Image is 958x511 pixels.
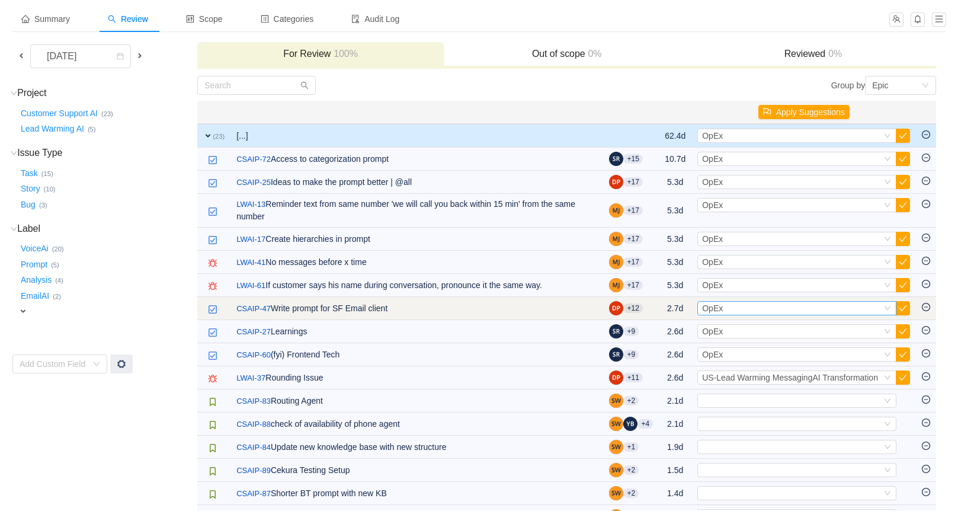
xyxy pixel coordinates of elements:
[884,235,891,244] i: icon: down
[896,347,910,362] button: icon: check
[659,297,691,320] td: 2.7d
[922,326,930,334] i: icon: minus-circle
[702,350,723,359] span: OpEx
[702,200,723,210] span: OpEx
[18,239,52,258] button: VoiceAi
[659,228,691,251] td: 5.3d
[659,194,691,228] td: 5.3d
[872,76,888,94] div: Epic
[44,186,56,193] small: (10)
[261,14,314,24] span: Categories
[236,303,271,315] a: CSAIP-47
[331,49,358,59] span: 100%
[609,255,623,269] img: MJ
[609,440,623,454] img: SW
[702,177,723,187] span: OpEx
[884,397,891,405] i: icon: down
[18,147,196,159] h3: Issue Type
[884,443,891,452] i: icon: down
[261,15,269,23] i: icon: profile
[896,301,910,315] button: icon: check
[230,228,603,251] td: Create hierarchies in prompt
[208,397,217,407] img: 10315
[230,251,603,274] td: No messages before x time
[884,374,891,382] i: icon: down
[236,442,271,453] a: CSAIP-84
[230,320,603,343] td: Learnings
[236,199,265,210] a: LWAI-13
[18,180,44,199] button: Story
[18,104,101,123] button: Customer Support AI
[230,459,603,482] td: Cekura Testing Setup
[922,349,930,357] i: icon: minus-circle
[702,327,723,336] span: OpEx
[922,82,929,90] i: icon: down
[922,395,930,404] i: icon: minus-circle
[922,234,930,242] i: icon: minus-circle
[208,155,217,165] img: 10318
[55,277,63,284] small: (4)
[567,76,937,95] div: Group by
[609,203,623,218] img: MJ
[922,442,930,450] i: icon: minus-circle
[623,257,642,267] aui-badge: +17
[117,53,124,61] i: icon: calendar
[230,366,603,389] td: Rounding Issue
[896,232,910,246] button: icon: check
[230,413,603,436] td: check of availability of phone agent
[623,206,642,215] aui-badge: +17
[236,257,265,269] a: LWAI-41
[911,12,925,27] button: icon: bell
[11,90,17,97] i: icon: down
[186,15,194,23] i: icon: control
[208,374,217,384] img: 10303
[609,324,623,338] img: SR
[11,150,17,157] i: icon: down
[758,105,850,119] button: icon: flagApply Suggestions
[230,194,603,228] td: Reminder text from same number 'we will call you back within 15 min' from the same number
[702,257,723,267] span: OpEx
[208,328,217,337] img: 10318
[101,110,113,117] small: (23)
[230,343,603,366] td: (fyi) Frontend Tech
[896,129,910,143] button: icon: check
[236,349,271,361] a: CSAIP-60
[236,234,265,245] a: LWAI-17
[609,371,623,385] img: DP
[659,366,691,389] td: 2.6d
[20,358,87,370] div: Add Custom Field
[609,394,623,408] img: SW
[623,396,639,405] aui-badge: +2
[108,14,148,24] span: Review
[88,126,96,133] small: (5)
[702,154,723,164] span: OpEx
[208,235,217,245] img: 10318
[884,490,891,498] i: icon: down
[659,343,691,366] td: 2.6d
[623,465,639,475] aui-badge: +2
[922,488,930,496] i: icon: minus-circle
[230,389,603,413] td: Routing Agent
[236,177,271,189] a: CSAIP-25
[203,131,213,140] span: expand
[884,258,891,267] i: icon: down
[18,223,196,235] h3: Label
[659,320,691,343] td: 2.6d
[659,124,691,148] td: 62.4d
[702,234,723,244] span: OpEx
[609,232,623,246] img: MJ
[884,132,891,140] i: icon: down
[659,389,691,413] td: 2.1d
[52,245,64,253] small: (20)
[236,154,271,165] a: CSAIP-72
[922,257,930,265] i: icon: minus-circle
[702,280,723,290] span: OpEx
[922,154,930,162] i: icon: minus-circle
[51,261,59,269] small: (5)
[609,152,623,166] img: SR
[37,45,88,68] div: [DATE]
[18,255,51,274] button: Prompt
[18,306,28,316] span: expand
[609,278,623,292] img: MJ
[53,293,61,300] small: (2)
